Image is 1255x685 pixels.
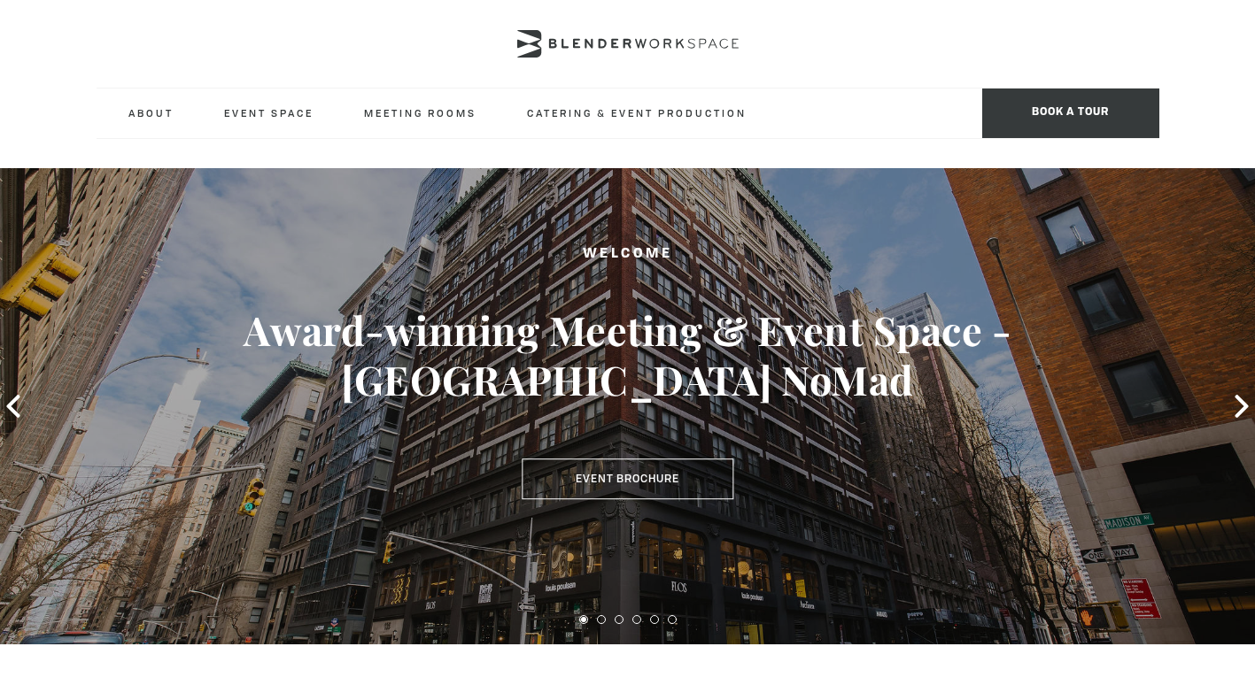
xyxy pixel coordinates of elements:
h3: Award-winning Meeting & Event Space - [GEOGRAPHIC_DATA] NoMad [63,306,1192,405]
a: Event Brochure [522,458,733,499]
a: Catering & Event Production [513,89,761,137]
a: Event Space [210,89,328,137]
a: About [114,89,188,137]
span: Book a tour [982,89,1159,138]
a: Meeting Rooms [350,89,491,137]
h2: Welcome [63,244,1192,266]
